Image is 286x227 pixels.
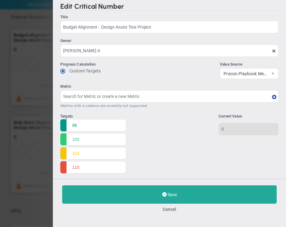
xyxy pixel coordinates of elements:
div: Title [60,14,279,20]
button: Save [62,185,277,204]
div: Value Source [220,62,279,67]
button: Cancel [163,207,176,212]
input: Owner [60,44,279,57]
input: Current Value [219,123,279,135]
input: Title [60,21,279,33]
input: 300 [60,133,126,146]
h2: Edit Critical Number [60,4,279,11]
div: Progress Calculation [60,62,101,67]
span: select [268,68,278,79]
span: Save [168,192,177,197]
div: Owner [60,38,279,44]
input: 100 [60,161,126,174]
input: 400 [60,119,126,132]
span: Precon Playbook Metric [220,68,268,79]
input: 200 [60,147,126,160]
span: Metrics with a cadence are currently not supported. [60,104,147,108]
input: Metric Metrics with a cadence are currently not supported. [60,90,279,103]
label: Custom Targets [69,68,101,73]
span: clear [279,48,284,53]
label: Targets [60,114,73,118]
div: Current Value [219,113,279,119]
div: Metric [60,84,279,90]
